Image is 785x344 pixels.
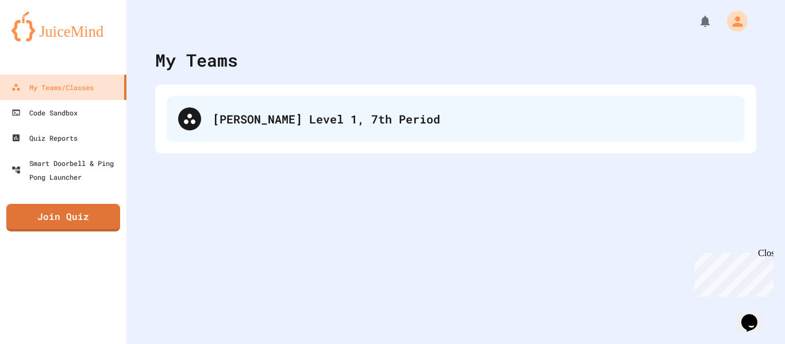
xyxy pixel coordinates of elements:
[5,5,79,73] div: Chat with us now!Close
[11,106,78,119] div: Code Sandbox
[11,11,115,41] img: logo-orange.svg
[690,248,774,297] iframe: chat widget
[677,11,715,31] div: My Notifications
[11,156,122,184] div: Smart Doorbell & Ping Pong Launcher
[11,131,78,145] div: Quiz Reports
[167,96,745,142] div: [PERSON_NAME] Level 1, 7th Period
[155,47,238,73] div: My Teams
[213,110,733,127] div: [PERSON_NAME] Level 1, 7th Period
[11,80,94,94] div: My Teams/Classes
[6,204,120,231] a: Join Quiz
[715,8,751,34] div: My Account
[737,298,774,333] iframe: chat widget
